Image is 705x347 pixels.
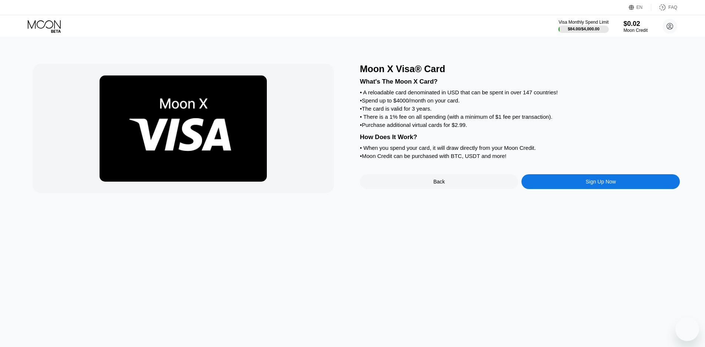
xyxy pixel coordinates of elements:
[360,174,518,189] div: Back
[568,27,600,31] div: $84.00 / $4,000.00
[558,20,608,33] div: Visa Monthly Spend Limit$84.00/$4,000.00
[360,122,680,128] div: • Purchase additional virtual cards for $2.99.
[624,28,648,33] div: Moon Credit
[629,4,651,11] div: EN
[637,5,643,10] div: EN
[651,4,677,11] div: FAQ
[360,89,680,95] div: • A reloadable card denominated in USD that can be spent in over 147 countries!
[624,20,648,28] div: $0.02
[624,20,648,33] div: $0.02Moon Credit
[360,78,680,85] div: What's The Moon X Card?
[360,105,680,112] div: • The card is valid for 3 years.
[360,134,680,141] div: How Does It Work?
[360,153,680,159] div: • Moon Credit can be purchased with BTC, USDT and more!
[360,114,680,120] div: • There is a 1% fee on all spending (with a minimum of $1 fee per transaction).
[558,20,608,25] div: Visa Monthly Spend Limit
[360,64,680,74] div: Moon X Visa® Card
[433,179,445,185] div: Back
[585,179,616,185] div: Sign Up Now
[521,174,680,189] div: Sign Up Now
[360,145,680,151] div: • When you spend your card, it will draw directly from your Moon Credit.
[360,97,680,104] div: • Spend up to $4000/month on your card.
[675,317,699,341] iframe: Button to launch messaging window
[668,5,677,10] div: FAQ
